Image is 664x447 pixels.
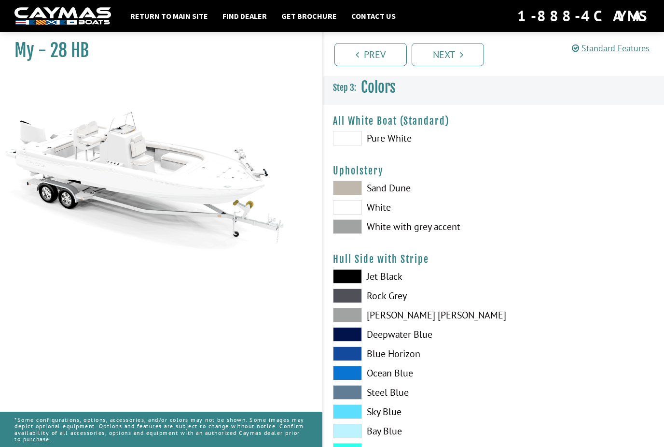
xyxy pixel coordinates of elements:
label: Rock Grey [333,288,484,303]
div: 1-888-4CAYMAS [517,5,650,27]
label: Steel Blue [333,385,484,400]
label: Sky Blue [333,404,484,419]
h1: My - 28 HB [14,40,298,61]
label: Blue Horizon [333,346,484,361]
img: white-logo-c9c8dbefe5ff5ceceb0f0178aa75bf4bb51f6bca0971e226c86eb53dfe498488.png [14,7,111,25]
a: Return to main site [125,10,213,22]
label: Bay Blue [333,424,484,438]
h4: Upholstery [333,165,654,177]
label: White [333,200,484,215]
label: Sand Dune [333,181,484,195]
h3: Colors [323,70,664,105]
a: Prev [334,43,407,66]
h4: All White Boat (Standard) [333,115,654,127]
a: Find Dealer [218,10,272,22]
label: White with grey accent [333,219,484,234]
label: Pure White [333,131,484,145]
h4: Hull Side with Stripe [333,253,654,265]
a: Next [412,43,484,66]
label: [PERSON_NAME] [PERSON_NAME] [333,308,484,322]
label: Jet Black [333,269,484,284]
label: Deepwater Blue [333,327,484,342]
p: *Some configurations, options, accessories, and/or colors may not be shown. Some images may depic... [14,412,308,447]
a: Contact Us [346,10,401,22]
ul: Pagination [332,42,664,66]
a: Standard Features [572,43,650,54]
a: Get Brochure [277,10,342,22]
label: Ocean Blue [333,366,484,380]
